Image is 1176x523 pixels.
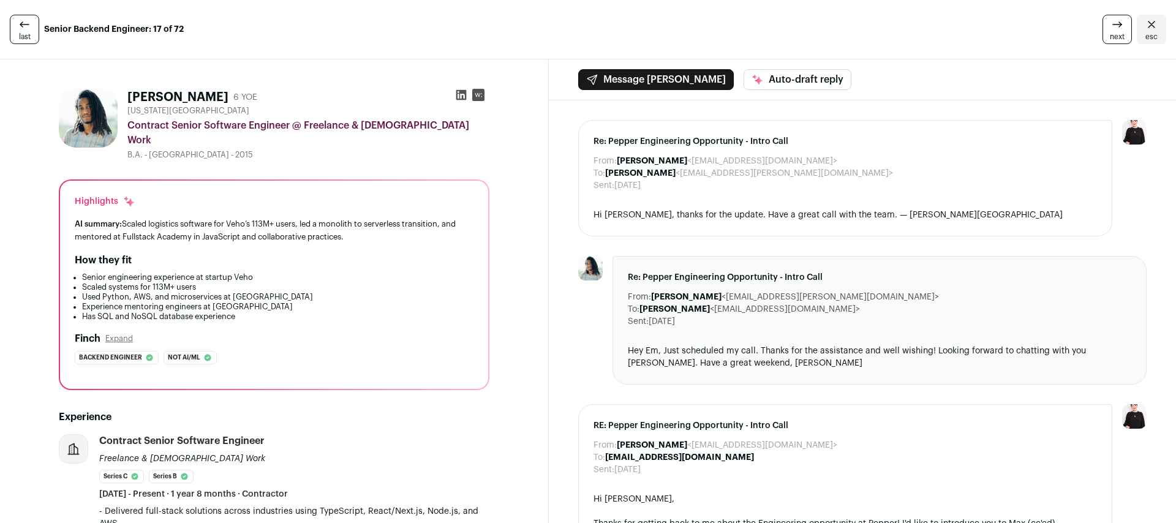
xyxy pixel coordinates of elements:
li: Used Python, AWS, and microservices at [GEOGRAPHIC_DATA] [82,292,473,302]
b: [PERSON_NAME] [617,441,687,450]
span: Not ai/ml [168,352,200,364]
dt: To: [594,167,605,179]
span: [DATE] - Present · 1 year 8 months · Contractor [99,488,288,500]
dt: Sent: [628,315,649,328]
strong: Senior Backend Engineer: 17 of 72 [44,23,184,36]
img: 9240684-medium_jpg [1122,404,1147,429]
div: 6 YOE [233,91,257,103]
h2: How they fit [75,253,132,268]
div: Scaled logistics software for Veho’s 113M+ users, led a monolith to serverless transition, and me... [75,217,473,243]
h1: [PERSON_NAME] [127,89,228,106]
dt: From: [628,291,651,303]
b: [PERSON_NAME] [605,169,676,178]
span: esc [1145,32,1158,42]
div: Hi [PERSON_NAME], [594,493,1097,505]
dd: <[EMAIL_ADDRESS][DOMAIN_NAME]> [639,303,860,315]
div: B.A. - [GEOGRAPHIC_DATA] - 2015 [127,150,489,160]
dd: <[EMAIL_ADDRESS][PERSON_NAME][DOMAIN_NAME]> [651,291,939,303]
a: Close [1137,15,1166,44]
div: Highlights [75,195,135,208]
dt: From: [594,155,617,167]
span: Re: Pepper Engineering Opportunity - Intro Call [628,271,1131,284]
dt: To: [628,303,639,315]
dd: <[EMAIL_ADDRESS][DOMAIN_NAME]> [617,439,837,451]
a: next [1102,15,1132,44]
dd: [DATE] [649,315,675,328]
dt: Sent: [594,179,614,192]
b: [EMAIL_ADDRESS][DOMAIN_NAME] [605,453,754,462]
span: last [19,32,31,42]
img: company-logo-placeholder-414d4e2ec0e2ddebbe968bf319fdfe5acfe0c9b87f798d344e800bc9a89632a0.png [59,435,88,463]
li: Senior engineering experience at startup Veho [82,273,473,282]
span: Freelance & [DEMOGRAPHIC_DATA] Work [99,454,265,463]
b: [PERSON_NAME] [639,305,710,314]
span: Re: Pepper Engineering Opportunity - Intro Call [594,135,1097,148]
span: next [1110,32,1125,42]
b: [PERSON_NAME] [617,157,687,165]
li: Experience mentoring engineers at [GEOGRAPHIC_DATA] [82,302,473,312]
span: RE: Pepper Engineering Opportunity - Intro Call [594,420,1097,432]
li: Series B [149,470,194,483]
h2: Finch [75,331,100,346]
button: Message [PERSON_NAME] [578,69,734,90]
h2: Experience [59,410,489,424]
a: last [10,15,39,44]
img: fe0ade0aefb4111c8e9dd07ca3dcfdc49f2d784c7ad89bd59adffb77fea8b97e [59,89,118,148]
dt: Sent: [594,464,614,476]
dt: From: [594,439,617,451]
span: [US_STATE][GEOGRAPHIC_DATA] [127,106,249,116]
div: Contract Senior Software Engineer [99,434,265,448]
li: Series C [99,470,144,483]
dd: [DATE] [614,464,641,476]
dd: [DATE] [614,179,641,192]
dd: <[EMAIL_ADDRESS][PERSON_NAME][DOMAIN_NAME]> [605,167,893,179]
div: Hey Em, Just scheduled my call. Thanks for the assistance and well wishing! Looking forward to ch... [628,345,1131,369]
b: [PERSON_NAME] [651,293,722,301]
img: 9240684-medium_jpg [1122,120,1147,145]
div: Contract Senior Software Engineer @ Freelance & [DEMOGRAPHIC_DATA] Work [127,118,489,148]
dt: To: [594,451,605,464]
li: Scaled systems for 113M+ users [82,282,473,292]
li: Has SQL and NoSQL database experience [82,312,473,322]
dd: <[EMAIL_ADDRESS][DOMAIN_NAME]> [617,155,837,167]
button: Auto-draft reply [744,69,851,90]
span: AI summary: [75,220,122,228]
button: Expand [105,334,133,344]
span: Backend engineer [79,352,142,364]
div: Hi [PERSON_NAME], thanks for the update. Have a great call with the team. — [PERSON_NAME][GEOGRAP... [594,209,1097,221]
img: fe0ade0aefb4111c8e9dd07ca3dcfdc49f2d784c7ad89bd59adffb77fea8b97e [578,256,603,280]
